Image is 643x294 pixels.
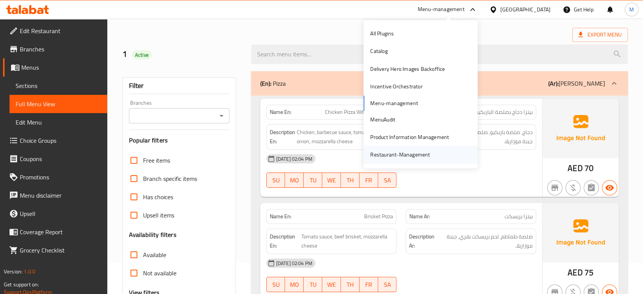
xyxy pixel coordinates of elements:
span: MO [288,175,301,186]
h3: Availability filters [129,230,177,239]
strong: Name Ar: [409,213,430,220]
span: 70 [584,161,594,176]
button: SU [266,277,285,292]
span: Sections [16,81,101,90]
span: Active [132,51,152,59]
button: SA [378,173,397,188]
a: Grocery Checklist [3,241,107,259]
span: Tomato sauce, beef brisket, mozzarella cheese [301,232,393,251]
button: WE [322,173,341,188]
span: Choice Groups [20,136,101,145]
span: Coverage Report [20,227,101,236]
button: SU [266,173,285,188]
button: MO [285,277,304,292]
a: Menus [3,58,107,77]
span: Chicken Pizza With BBQ Sauce [325,108,393,116]
strong: Name En: [270,213,291,220]
span: Edit Menu [16,118,101,127]
h3: Popular filters [129,136,229,145]
button: TH [341,277,360,292]
span: AED [568,161,583,176]
span: FR [363,279,375,290]
span: FR [363,175,375,186]
span: Coupons [20,154,101,163]
div: [GEOGRAPHIC_DATA] [500,5,551,14]
div: Product Information Management [370,133,449,141]
a: Sections [10,77,107,95]
input: search [251,45,628,64]
button: MO [285,173,304,188]
span: Brisket Pizza [364,213,393,220]
span: بيتزا بريسكت [505,213,533,220]
span: Menu disclaimer [20,191,101,200]
button: FR [360,173,378,188]
strong: Description En: [270,128,295,146]
strong: Description En: [270,232,300,251]
div: Menu-management [418,5,465,14]
a: Menu disclaimer [3,186,107,205]
span: Menus [21,63,101,72]
span: Available [143,250,166,259]
a: Upsell [3,205,107,223]
span: Upsell items [143,211,174,220]
button: Not branch specific item [547,180,562,195]
span: صلصة طماطم، لحم بريسكت بقري، جبنة موزاريلا. [440,232,533,251]
a: Coupons [3,150,107,168]
div: Filter [129,78,229,94]
div: (En): Pizza(Ar):[PERSON_NAME] [251,71,628,96]
div: MenuAudit [370,115,395,124]
span: TH [344,175,357,186]
a: Choice Groups [3,131,107,150]
span: بيتزا دجاج بصلصة الباربكيو [476,108,533,116]
span: 75 [584,265,594,280]
span: TU [307,175,319,186]
p: [PERSON_NAME] [548,79,605,88]
span: Upsell [20,209,101,218]
span: Edit Restaurant [20,26,101,35]
div: Restaurant-Management [370,151,430,159]
span: Export Menu [572,28,628,42]
span: M [629,5,634,14]
div: Delivery Hero Images Backoffice [370,65,445,73]
span: Not available [143,268,177,278]
span: Version: [4,267,22,276]
span: WE [325,175,338,186]
strong: Description Ar: [409,232,438,251]
button: Open [216,110,227,121]
span: AED [568,265,583,280]
span: [DATE] 02:04 PM [273,155,315,163]
button: FR [360,277,378,292]
img: Ae5nvW7+0k+MAAAAAElFTkSuQmCC [543,203,619,262]
a: Promotions [3,168,107,186]
span: SA [381,175,394,186]
span: SA [381,279,394,290]
div: All Plugins [370,29,394,38]
button: TH [341,173,360,188]
span: MO [288,279,301,290]
button: WE [322,277,341,292]
h2: 1 [123,48,242,60]
button: Not has choices [584,180,599,195]
span: Export Menu [578,30,622,40]
strong: Name En: [270,108,291,116]
span: [DATE] 02:04 PM [273,260,315,267]
span: Grocery Checklist [20,246,101,255]
span: WE [325,279,338,290]
span: Has choices [143,192,173,201]
a: Full Menu View [10,95,107,113]
span: Branches [20,45,101,54]
div: Catalog [370,47,387,56]
img: Ae5nvW7+0k+MAAAAAElFTkSuQmCC [543,99,619,158]
button: Available [602,180,617,195]
a: Edit Menu [10,113,107,131]
span: Promotions [20,173,101,182]
span: SU [270,279,282,290]
span: TH [344,279,357,290]
b: (Ar): [548,78,559,89]
div: Active [132,50,152,59]
a: Branches [3,40,107,58]
span: Branch specific items [143,174,197,183]
button: SA [378,277,397,292]
b: (En): [260,78,271,89]
div: Incentive Orchestrator [370,82,422,91]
